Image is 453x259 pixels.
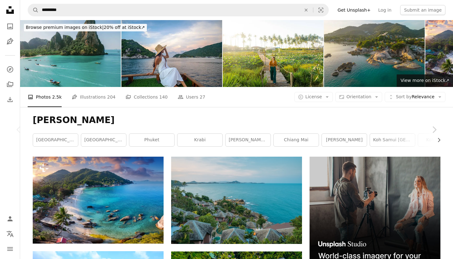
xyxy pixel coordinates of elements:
[126,87,168,107] a: Collections 140
[4,213,16,225] a: Log in / Sign up
[274,134,319,146] a: chiang mai
[299,4,313,16] button: Clear
[305,94,322,99] span: License
[28,4,329,16] form: Find visuals sitewide
[20,20,121,87] img: Aerial view of boat near the idyllic beach near Railey beach
[313,4,328,16] button: Visual search
[81,134,126,146] a: [GEOGRAPHIC_DATA]
[177,134,222,146] a: krabi
[121,20,222,87] img: Sailing to island
[400,5,445,15] button: Submit an image
[334,5,374,15] a: Get Unsplash+
[322,134,367,146] a: [PERSON_NAME]
[171,197,302,203] a: green trees near beach line
[28,4,39,16] button: Search Unsplash
[370,134,415,146] a: koh samui [GEOGRAPHIC_DATA]
[107,94,116,100] span: 204
[346,94,371,99] span: Orientation
[415,100,453,160] a: Next
[223,20,323,87] img: Carefree woman enjoying sunshine during vacation on Koh Samui, Thailand
[4,63,16,76] a: Explore
[4,20,16,33] a: Photos
[4,93,16,106] a: Download History
[33,197,164,203] a: Silver Beach on Koh Samui island at sunset, Thailand.
[129,134,174,146] a: phuket
[33,115,440,126] h1: [PERSON_NAME]
[178,87,205,107] a: Users 27
[72,87,115,107] a: Illustrations 204
[171,157,302,244] img: green trees near beach line
[397,74,453,87] a: View more on iStock↗
[4,243,16,255] button: Menu
[4,228,16,240] button: Language
[385,92,445,102] button: Sort byRelevance
[335,92,382,102] button: Orientation
[33,134,78,146] a: [GEOGRAPHIC_DATA]
[226,134,271,146] a: [PERSON_NAME][MEDICAL_DATA]
[400,78,449,83] span: View more on iStock ↗
[4,78,16,91] a: Collections
[26,25,103,30] span: Browse premium images on iStock |
[324,20,425,87] img: Aerial view of rocks on Koh Samui Island
[24,24,147,31] div: 20% off at iStock ↗
[200,94,205,100] span: 27
[33,157,164,244] img: Silver Beach on Koh Samui island at sunset, Thailand.
[374,5,395,15] a: Log in
[159,94,168,100] span: 140
[396,94,434,100] span: Relevance
[294,92,333,102] button: License
[20,20,151,35] a: Browse premium images on iStock|20% off at iStock↗
[4,35,16,48] a: Illustrations
[396,94,411,99] span: Sort by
